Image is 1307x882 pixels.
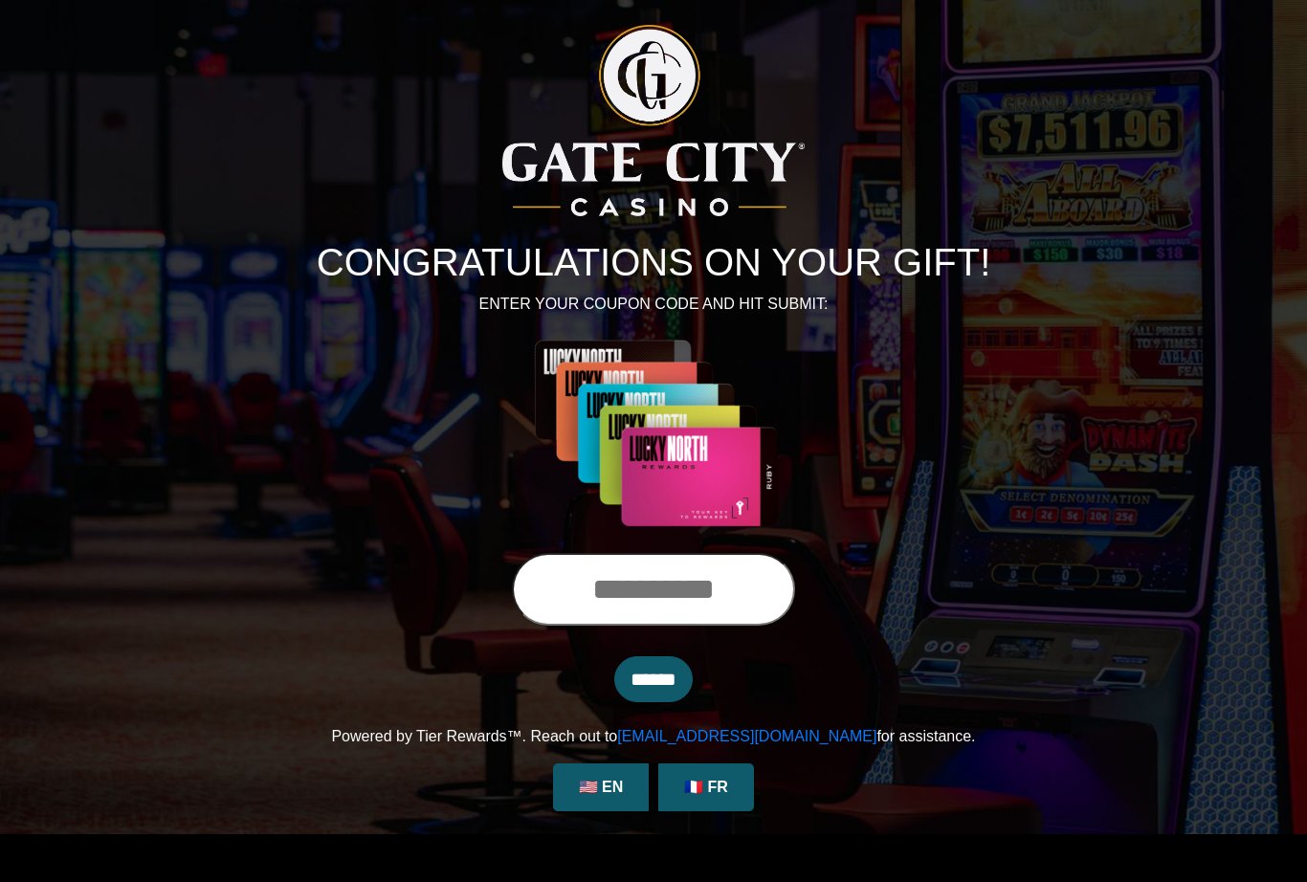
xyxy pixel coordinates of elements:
[502,25,805,216] img: Logo
[331,728,975,744] span: Powered by Tier Rewards™. Reach out to for assistance.
[553,763,649,811] a: 🇺🇸 EN
[548,763,759,811] div: Language Selection
[483,339,824,530] img: Center Image
[658,763,754,811] a: 🇫🇷 FR
[122,293,1185,316] p: ENTER YOUR COUPON CODE AND HIT SUBMIT:
[617,728,876,744] a: [EMAIL_ADDRESS][DOMAIN_NAME]
[122,239,1185,285] h1: CONGRATULATIONS ON YOUR GIFT!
